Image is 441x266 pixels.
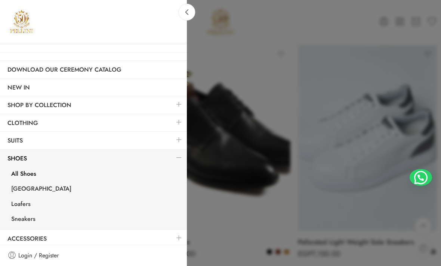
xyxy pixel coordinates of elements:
[4,197,187,213] a: Loafers
[18,251,59,260] span: Login / Register
[7,7,36,35] img: Pellini
[7,251,179,260] a: Login / Register
[4,182,187,197] a: [GEOGRAPHIC_DATA]
[4,167,187,182] a: All Shoes
[7,7,36,35] a: Pellini -
[4,212,187,228] a: Sneakers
